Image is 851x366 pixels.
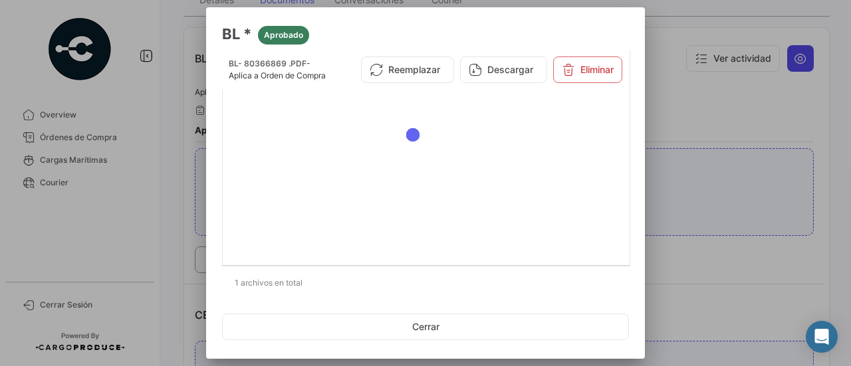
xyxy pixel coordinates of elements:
[222,314,629,340] button: Cerrar
[806,321,838,353] div: Abrir Intercom Messenger
[264,29,303,41] span: Aprobado
[553,56,622,83] button: Eliminar
[222,266,629,300] div: 1 archivos en total
[361,56,454,83] button: Reemplazar
[229,58,306,68] span: BL- 80366869 .PDF
[460,56,547,83] button: Descargar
